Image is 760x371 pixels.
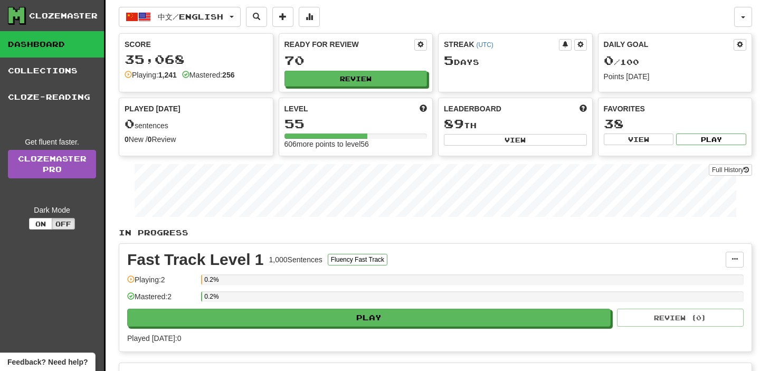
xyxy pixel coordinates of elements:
strong: 1,241 [158,71,177,79]
strong: 256 [222,71,234,79]
button: View [444,134,587,146]
a: (UTC) [476,41,493,49]
div: Daily Goal [604,39,734,51]
div: Fast Track Level 1 [127,252,264,268]
div: Streak [444,39,559,50]
span: Score more points to level up [420,103,427,114]
span: 5 [444,53,454,68]
span: 中文 / English [158,12,223,21]
div: th [444,117,587,131]
strong: 0 [148,135,152,144]
div: Playing: [125,70,177,80]
div: Favorites [604,103,747,114]
span: Played [DATE] [125,103,180,114]
span: Level [284,103,308,114]
span: 89 [444,116,464,131]
span: Leaderboard [444,103,501,114]
div: 55 [284,117,427,130]
button: Search sentences [246,7,267,27]
span: Played [DATE]: 0 [127,334,181,343]
div: Score [125,39,268,50]
span: Open feedback widget [7,357,88,367]
span: 0 [125,116,135,131]
div: Playing: 2 [127,274,196,292]
button: Play [676,134,746,145]
span: 0 [604,53,614,68]
div: 38 [604,117,747,130]
button: 中文/English [119,7,241,27]
a: ClozemasterPro [8,150,96,178]
div: 35,068 [125,53,268,66]
button: On [29,218,52,230]
button: Full History [709,164,752,176]
button: View [604,134,674,145]
button: Add sentence to collection [272,7,293,27]
div: Points [DATE] [604,71,747,82]
p: In Progress [119,227,752,238]
div: 1,000 Sentences [269,254,322,265]
div: Mastered: 2 [127,291,196,309]
button: Play [127,309,611,327]
div: sentences [125,117,268,131]
div: Mastered: [182,70,235,80]
span: This week in points, UTC [579,103,587,114]
div: New / Review [125,134,268,145]
button: Review [284,71,427,87]
div: Ready for Review [284,39,415,50]
button: Off [52,218,75,230]
div: 70 [284,54,427,67]
button: Fluency Fast Track [328,254,387,265]
button: Review (0) [617,309,744,327]
strong: 0 [125,135,129,144]
span: / 100 [604,58,639,66]
div: 606 more points to level 56 [284,139,427,149]
div: Day s [444,54,587,68]
div: Clozemaster [29,11,98,21]
div: Get fluent faster. [8,137,96,147]
div: Dark Mode [8,205,96,215]
button: More stats [299,7,320,27]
